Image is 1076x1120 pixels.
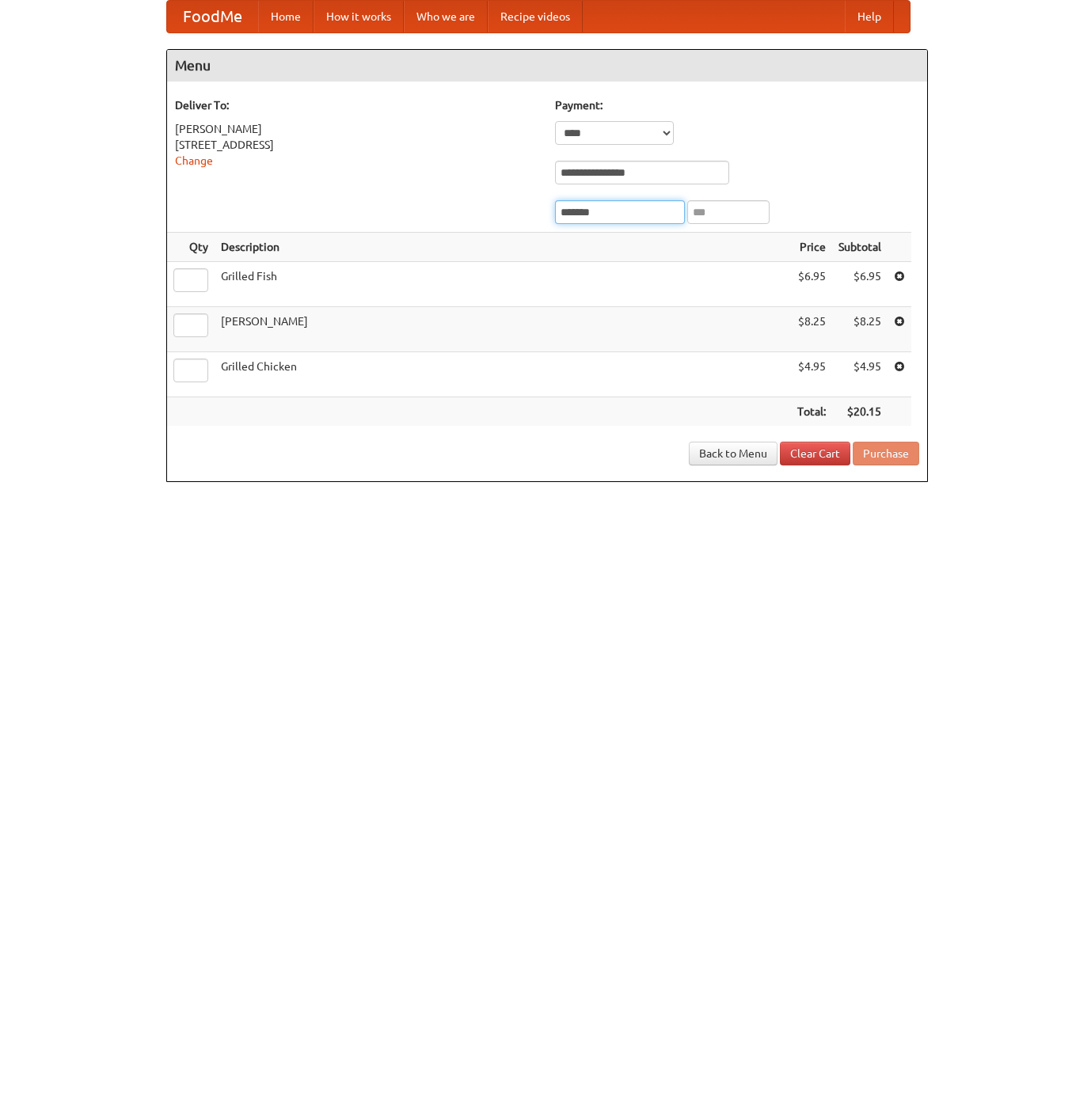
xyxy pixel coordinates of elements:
[832,307,888,352] td: $8.25
[167,1,258,32] a: FoodMe
[832,233,888,262] th: Subtotal
[167,50,927,82] h4: Menu
[791,397,832,427] th: Total:
[689,442,778,465] a: Back to Menu
[258,1,314,32] a: Home
[555,97,919,113] h5: Payment:
[215,352,791,397] td: Grilled Chicken
[175,154,213,167] a: Change
[404,1,488,32] a: Who we are
[215,307,791,352] td: [PERSON_NAME]
[845,1,894,32] a: Help
[791,307,832,352] td: $8.25
[853,442,919,465] button: Purchase
[780,442,850,465] a: Clear Cart
[832,397,888,427] th: $20.15
[791,262,832,307] td: $6.95
[167,233,215,262] th: Qty
[832,262,888,307] td: $6.95
[488,1,583,32] a: Recipe videos
[175,121,539,137] div: [PERSON_NAME]
[215,262,791,307] td: Grilled Fish
[314,1,404,32] a: How it works
[791,352,832,397] td: $4.95
[832,352,888,397] td: $4.95
[175,137,539,153] div: [STREET_ADDRESS]
[791,233,832,262] th: Price
[215,233,791,262] th: Description
[175,97,539,113] h5: Deliver To:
